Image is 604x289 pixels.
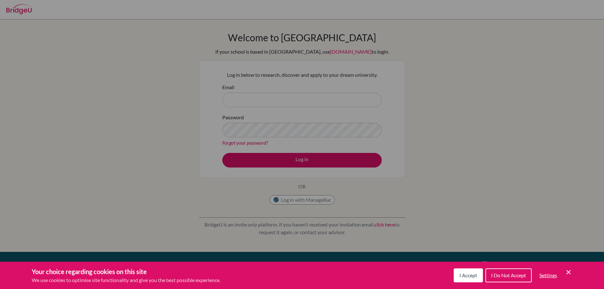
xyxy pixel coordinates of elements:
span: I Accept [459,272,477,278]
button: Save and close [565,268,572,276]
span: Settings [539,272,557,278]
button: Settings [534,269,562,282]
p: We use cookies to optimise site functionality and give you the best possible experience. [32,276,220,284]
button: I Do Not Accept [485,268,532,282]
span: I Do Not Accept [491,272,526,278]
h3: Your choice regarding cookies on this site [32,267,220,276]
button: I Accept [454,268,483,282]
